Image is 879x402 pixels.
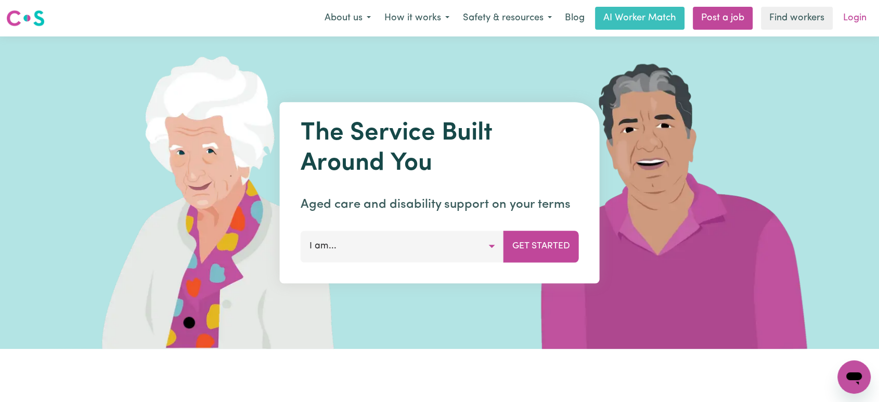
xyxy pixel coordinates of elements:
[456,7,559,29] button: Safety & resources
[378,7,456,29] button: How it works
[837,360,871,394] iframe: Button to launch messaging window
[301,231,504,262] button: I am...
[837,7,873,30] a: Login
[6,9,45,28] img: Careseekers logo
[595,7,684,30] a: AI Worker Match
[318,7,378,29] button: About us
[761,7,833,30] a: Find workers
[301,195,579,214] p: Aged care and disability support on your terms
[503,231,579,262] button: Get Started
[693,7,753,30] a: Post a job
[559,7,591,30] a: Blog
[6,6,45,30] a: Careseekers logo
[301,119,579,179] h1: The Service Built Around You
